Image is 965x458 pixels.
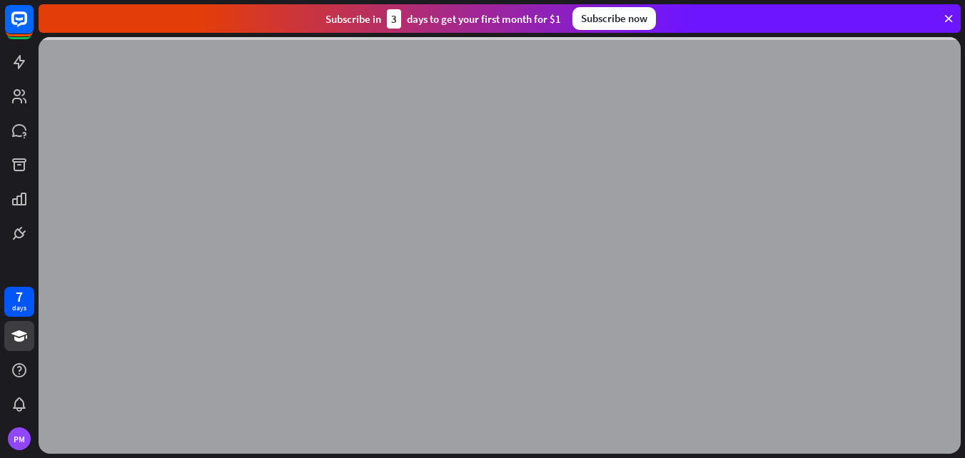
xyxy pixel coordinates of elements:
div: 3 [387,9,401,29]
div: PM [8,427,31,450]
div: Subscribe in days to get your first month for $1 [325,9,561,29]
a: 7 days [4,287,34,317]
div: 7 [16,290,23,303]
div: Subscribe now [572,7,656,30]
div: days [12,303,26,313]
